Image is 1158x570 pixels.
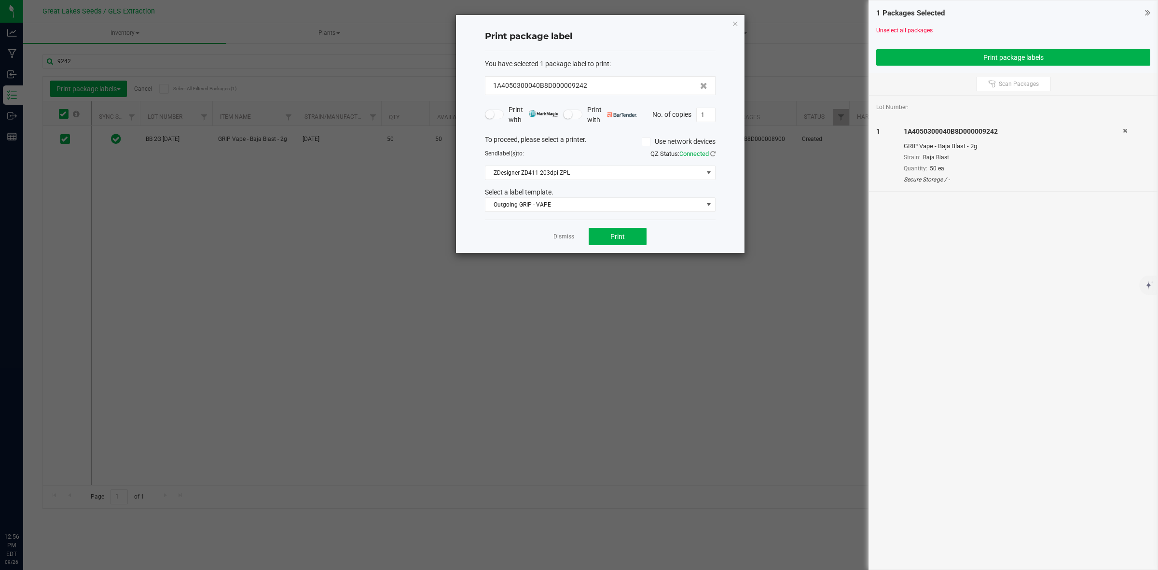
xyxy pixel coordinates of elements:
span: ZDesigner ZD411-203dpi ZPL [485,166,703,180]
span: Lot Number: [876,103,909,111]
h4: Print package label [485,30,716,43]
a: Dismiss [553,233,574,241]
img: mark_magic_cybra.png [529,110,558,117]
span: Print with [509,105,558,125]
span: Scan Packages [999,80,1039,88]
span: Strain: [904,154,921,161]
span: label(s) [498,150,517,157]
span: No. of copies [652,110,691,118]
label: Use network devices [642,137,716,147]
a: Unselect all packages [876,27,933,34]
span: Baja Blast [923,154,949,161]
div: : [485,59,716,69]
div: Secure Storage / - [904,175,1123,184]
span: Quantity: [904,165,927,172]
span: Connected [679,150,709,157]
div: GRIP Vape - Baja Blast - 2g [904,141,1123,151]
div: To proceed, please select a printer. [478,135,723,149]
div: Select a label template. [478,187,723,197]
span: QZ Status: [650,150,716,157]
span: Send to: [485,150,524,157]
span: Print with [587,105,637,125]
span: You have selected 1 package label to print [485,60,609,68]
span: Outgoing GRIP - VAPE [485,198,703,211]
div: 1A4050300040B8D000009242 [904,126,1123,137]
span: Print [610,233,625,240]
button: Print package labels [876,49,1150,66]
span: 1A4050300040B8D000009242 [493,81,587,91]
span: 1 [876,127,880,135]
button: Print [589,228,647,245]
img: bartender.png [607,112,637,117]
span: 50 ea [930,165,944,172]
iframe: Resource center [10,493,39,522]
